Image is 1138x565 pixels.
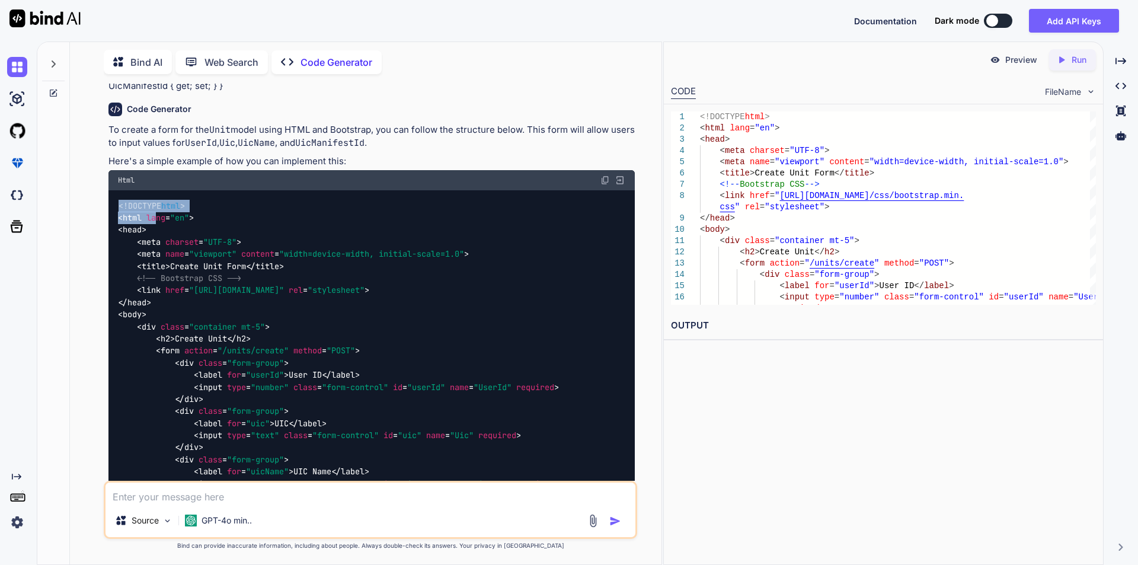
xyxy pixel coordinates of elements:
[775,123,779,133] span: >
[175,454,289,465] span: < = >
[199,430,222,440] span: input
[775,191,779,200] span: "
[999,292,1003,302] span: =
[874,270,879,279] span: >
[800,258,804,268] span: =
[199,382,222,392] span: input
[869,168,874,178] span: >
[671,85,696,99] div: CODE
[671,134,685,145] div: 3
[740,247,744,257] span: <
[118,309,146,320] span: < >
[165,237,199,247] span: charset
[935,15,979,27] span: Dark mode
[730,213,734,223] span: >
[784,281,809,291] span: label
[199,467,222,477] span: label
[720,236,724,245] span: <
[744,236,769,245] span: class
[308,285,365,296] span: "stylesheet"
[785,270,810,279] span: class
[784,146,789,155] span: =
[312,478,379,489] span: "form-control"
[720,180,740,189] span: <!--
[824,202,829,212] span: >
[759,247,814,257] span: Create Unit
[227,418,241,429] span: for
[760,202,765,212] span: =
[227,357,284,368] span: "form-group"
[161,200,180,211] span: html
[227,369,241,380] span: for
[814,281,829,291] span: for
[118,225,146,235] span: < >
[700,112,745,122] span: <!DOCTYPE
[185,137,217,149] code: UserId
[251,430,279,440] span: "text"
[341,467,365,477] span: label
[185,515,197,526] img: GPT-4o mini
[1029,9,1119,33] button: Add API Keys
[725,236,740,245] span: div
[184,442,199,453] span: div
[671,247,685,258] div: 12
[127,103,191,115] h6: Code Generator
[869,157,1063,167] span: "width=device-width, initial-scale=1.0"
[132,515,159,526] p: Source
[725,146,745,155] span: meta
[162,516,172,526] img: Pick Models
[331,369,355,380] span: label
[664,312,1103,340] h2: OUTPUT
[810,270,814,279] span: =
[108,123,635,150] p: To create a form for the model using HTML and Bootstrap, you can follow the structure below. This...
[700,213,710,223] span: </
[671,111,685,123] div: 1
[769,157,774,167] span: =
[236,333,246,344] span: h2
[854,236,859,245] span: >
[709,213,730,223] span: head
[7,153,27,173] img: premium
[1005,54,1037,66] p: Preview
[161,321,184,332] span: class
[671,269,685,280] div: 14
[312,430,379,440] span: "form-control"
[227,430,246,440] span: type
[199,478,222,489] span: input
[219,137,235,149] code: Uic
[759,270,764,279] span: <
[725,225,730,234] span: >
[725,157,745,167] span: meta
[180,357,194,368] span: div
[755,247,759,257] span: >
[1003,292,1043,302] span: "userId"
[426,430,445,440] span: name
[241,249,274,260] span: content
[516,478,554,489] span: required
[671,280,685,292] div: 15
[874,258,879,268] span: "
[246,261,284,272] span: </ >
[844,168,869,178] span: title
[104,541,637,550] p: Bind can provide inaccurate information, including about people. Always double-check its answers....
[909,292,914,302] span: =
[720,146,724,155] span: <
[750,191,770,200] span: href
[671,168,685,179] div: 6
[118,297,151,308] span: </ >
[949,258,954,268] span: >
[194,382,559,392] span: < = = = = >
[142,249,161,260] span: meta
[814,270,874,279] span: "form-group"
[130,55,162,69] p: Bind AI
[165,249,184,260] span: name
[789,146,824,155] span: "UTF-8"
[750,146,785,155] span: charset
[879,281,914,291] span: User ID
[293,382,317,392] span: class
[227,467,241,477] span: for
[1068,292,1073,302] span: =
[819,304,824,313] span: >
[327,346,355,356] span: "POST"
[814,292,835,302] span: type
